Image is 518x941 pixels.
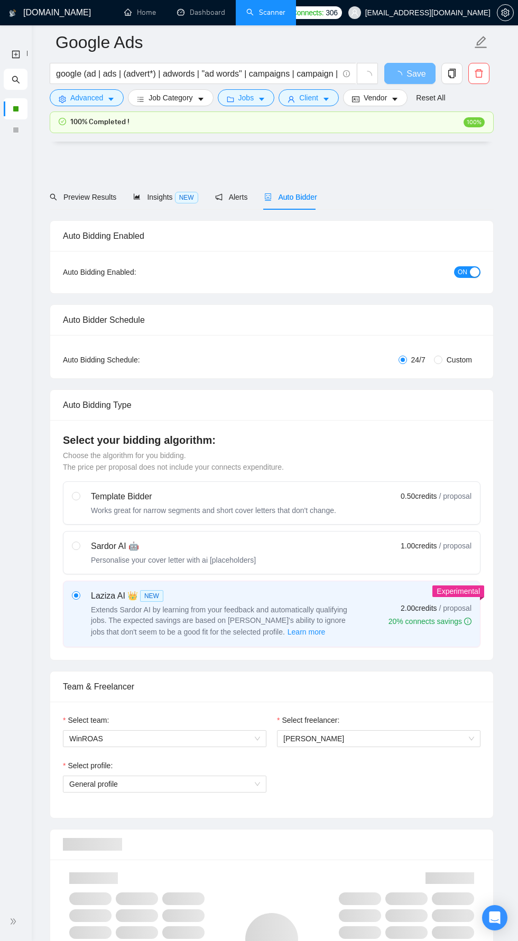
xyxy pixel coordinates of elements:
button: folderJobscaret-down [218,89,275,106]
span: Advanced [70,92,103,104]
button: barsJob Categorycaret-down [128,89,213,106]
span: Extends Sardor AI by learning from your feedback and automatically qualifying jobs. The expected ... [91,605,347,636]
div: Team & Freelancer [63,672,480,702]
span: Experimental [437,587,480,595]
span: user [351,9,358,16]
span: ON [458,266,467,278]
a: New Scanner [12,43,20,65]
div: Works great for narrow segments and short cover letters that don't change. [91,505,336,516]
span: [PERSON_NAME] [283,734,344,743]
div: Open Intercom Messenger [482,905,507,930]
span: caret-down [391,95,399,103]
span: Custom [442,354,476,366]
span: caret-down [107,95,115,103]
div: Sardor AI 🤖 [91,540,256,553]
button: Laziza AI NEWExtends Sardor AI by learning from your feedback and automatically qualifying jobs. ... [287,626,326,638]
span: 100% [464,117,485,127]
span: Job Category [149,92,192,104]
span: caret-down [197,95,205,103]
label: Select freelancer: [277,714,339,726]
span: double-right [10,916,20,927]
span: edit [474,35,488,49]
span: Jobs [238,92,254,104]
div: Auto Bidding Schedule: [63,354,202,366]
span: Connects: [292,7,323,18]
span: NEW [140,590,163,602]
a: Reset All [416,92,445,104]
span: search [50,193,57,201]
span: 24/7 [407,354,430,366]
span: loading [363,71,372,80]
span: copy [442,69,462,78]
span: Learn more [288,626,326,638]
button: Save [384,63,436,84]
span: Insights [133,193,198,201]
div: Auto Bidder Schedule [63,305,480,335]
button: userClientcaret-down [279,89,339,106]
span: NEW [175,192,198,203]
h4: Select your bidding algorithm: [63,433,480,448]
input: Search Freelance Jobs... [56,67,338,80]
span: Save [406,67,425,80]
label: Select team: [63,714,109,726]
span: 👑 [127,590,138,602]
span: Vendor [364,92,387,104]
span: / proposal [439,603,471,613]
div: 20% connects savings [388,616,471,627]
button: delete [468,63,489,84]
span: loading [394,71,406,79]
button: setting [497,4,514,21]
a: searchScanner [246,8,285,17]
a: setting [497,8,514,17]
span: info-circle [464,618,471,625]
span: caret-down [258,95,265,103]
button: idcardVendorcaret-down [343,89,408,106]
div: Auto Bidding Type [63,390,480,420]
span: user [288,95,295,103]
div: Template Bidder [91,490,336,503]
li: My Scanners [4,69,27,141]
span: WinROAS [69,731,260,747]
span: Auto Bidder [264,193,317,201]
span: Select profile: [68,760,113,771]
span: 100% Completed ! [70,116,129,128]
div: Laziza AI [91,590,355,602]
span: notification [215,193,223,201]
button: copy [441,63,462,84]
span: Client [299,92,318,104]
span: idcard [352,95,359,103]
div: Auto Bidding Enabled [63,221,480,251]
span: robot [264,193,272,201]
span: General profile [69,776,260,792]
div: Auto Bidding Enabled: [63,266,202,278]
a: homeHome [124,8,156,17]
span: info-circle [343,70,350,77]
li: New Scanner [4,43,27,64]
span: area-chart [133,193,141,200]
span: search [12,69,20,90]
span: setting [59,95,66,103]
span: Choose the algorithm for you bidding. The price per proposal does not include your connects expen... [63,451,284,471]
div: Personalise your cover letter with ai [placeholders] [91,555,256,565]
span: 306 [326,7,337,18]
span: 0.50 credits [401,490,437,502]
img: logo [9,5,16,22]
a: dashboardDashboard [177,8,225,17]
input: Scanner name... [55,29,472,55]
span: check-circle [59,118,66,125]
span: / proposal [439,541,471,551]
button: settingAdvancedcaret-down [50,89,124,106]
span: caret-down [322,95,330,103]
span: 2.00 credits [401,602,437,614]
span: folder [227,95,234,103]
span: bars [137,95,144,103]
span: / proposal [439,491,471,501]
span: Preview Results [50,193,116,201]
span: 1.00 credits [401,540,437,552]
span: delete [469,69,489,78]
span: Alerts [215,193,248,201]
